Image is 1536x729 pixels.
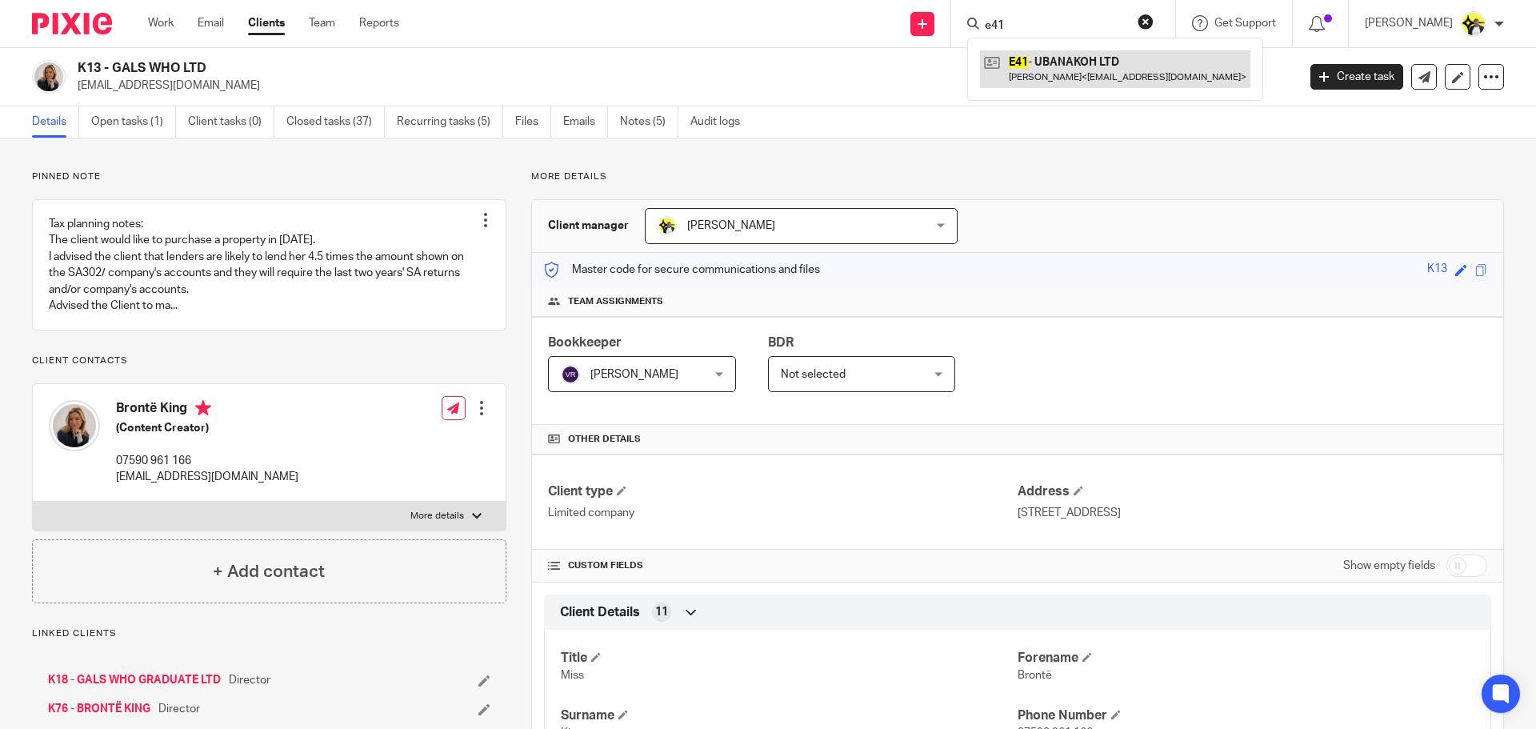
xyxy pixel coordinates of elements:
a: K18 - GALS WHO GRADUATE LTD [48,672,221,688]
span: Director [158,701,200,717]
p: [PERSON_NAME] [1365,15,1453,31]
a: Recurring tasks (5) [397,106,503,138]
a: Reports [359,15,399,31]
i: Primary [195,400,211,416]
h4: CUSTOM FIELDS [548,559,1018,572]
label: Show empty fields [1343,558,1435,574]
h4: Forename [1018,650,1474,667]
input: Search [983,19,1127,34]
h4: Address [1018,483,1487,500]
a: K76 - BRONTË KING [48,701,150,717]
a: Client tasks (0) [188,106,274,138]
h3: Client manager [548,218,629,234]
span: Not selected [781,369,846,380]
a: Email [198,15,224,31]
span: BDR [768,336,794,349]
a: Notes (5) [620,106,678,138]
a: Work [148,15,174,31]
span: Brontë [1018,670,1052,681]
img: Pixie [32,13,112,34]
span: Miss [561,670,584,681]
img: svg%3E [561,365,580,384]
p: More details [410,510,464,523]
p: Limited company [548,505,1018,521]
span: [PERSON_NAME] [590,369,678,380]
span: Get Support [1214,18,1276,29]
p: 07590 961 166 [116,453,298,469]
span: Other details [568,433,641,446]
span: Bookkeeper [548,336,622,349]
img: Bronte%20King.jpg [49,400,100,451]
img: Carine-Starbridge.jpg [658,216,677,235]
p: [STREET_ADDRESS] [1018,505,1487,521]
h4: Title [561,650,1018,667]
a: Clients [248,15,285,31]
img: Bronte%20King.jpg [32,60,66,94]
h4: Client type [548,483,1018,500]
a: Audit logs [690,106,752,138]
h4: + Add contact [213,559,325,584]
a: Closed tasks (37) [286,106,385,138]
span: [PERSON_NAME] [687,220,775,231]
a: Create task [1310,64,1403,90]
p: [EMAIL_ADDRESS][DOMAIN_NAME] [116,469,298,485]
h4: Brontë King [116,400,298,420]
p: [EMAIL_ADDRESS][DOMAIN_NAME] [78,78,1286,94]
p: Master code for secure communications and files [544,262,820,278]
h4: Surname [561,707,1018,724]
span: Director [229,672,270,688]
a: Team [309,15,335,31]
button: Clear [1138,14,1154,30]
span: Client Details [560,604,640,621]
h2: K13 - GALS WHO LTD [78,60,1045,77]
p: Client contacts [32,354,506,367]
a: Emails [563,106,608,138]
a: Details [32,106,79,138]
h5: (Content Creator) [116,420,298,436]
a: Files [515,106,551,138]
span: 11 [655,604,668,620]
p: Pinned note [32,170,506,183]
span: Team assignments [568,295,663,308]
h4: Phone Number [1018,707,1474,724]
p: More details [531,170,1504,183]
p: Linked clients [32,627,506,640]
div: K13 [1427,261,1447,279]
img: Carine-Starbridge.jpg [1461,11,1486,37]
a: Open tasks (1) [91,106,176,138]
